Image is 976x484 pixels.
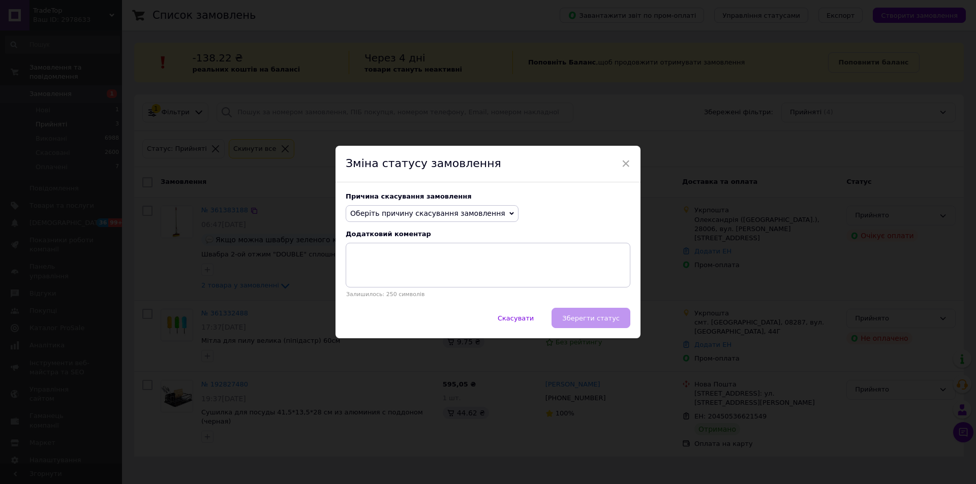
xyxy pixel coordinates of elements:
div: Зміна статусу замовлення [335,146,640,182]
span: × [621,155,630,172]
div: Причина скасування замовлення [346,192,630,200]
button: Скасувати [487,308,544,328]
span: Оберіть причину скасування замовлення [350,209,505,217]
div: Додатковий коментар [346,230,630,238]
p: Залишилось: 250 символів [346,291,630,298]
span: Скасувати [498,314,534,322]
